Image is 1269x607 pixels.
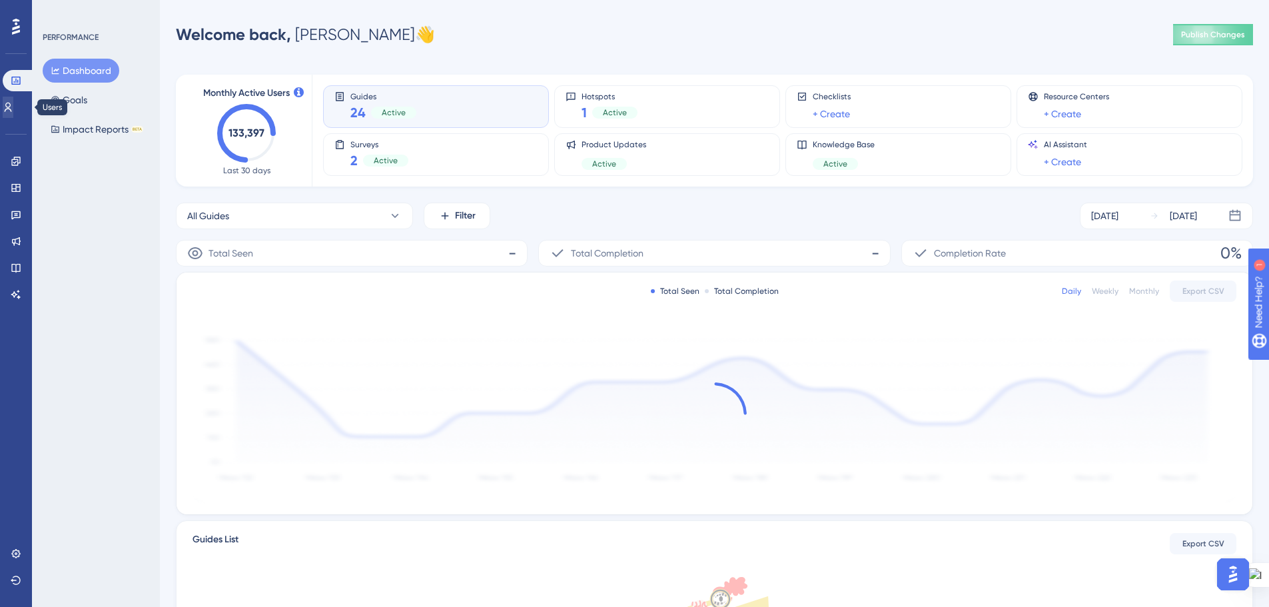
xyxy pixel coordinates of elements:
[1213,554,1253,594] iframe: UserGuiding AI Assistant Launcher
[223,165,270,176] span: Last 30 days
[350,103,366,122] span: 24
[592,159,616,169] span: Active
[203,85,290,101] span: Monthly Active Users
[1091,208,1118,224] div: [DATE]
[374,155,398,166] span: Active
[1220,243,1242,264] span: 0%
[871,243,879,264] span: -
[582,91,637,101] span: Hotspots
[582,139,646,150] span: Product Updates
[1062,286,1081,297] div: Daily
[424,203,490,229] button: Filter
[1173,24,1253,45] button: Publish Changes
[1092,286,1118,297] div: Weekly
[1170,208,1197,224] div: [DATE]
[705,286,779,297] div: Total Completion
[823,159,847,169] span: Active
[934,245,1006,261] span: Completion Rate
[93,7,97,17] div: 1
[1044,139,1087,150] span: AI Assistant
[651,286,699,297] div: Total Seen
[813,139,875,150] span: Knowledge Base
[455,208,476,224] span: Filter
[193,532,238,556] span: Guides List
[603,107,627,118] span: Active
[131,126,143,133] div: BETA
[508,243,516,264] span: -
[176,203,413,229] button: All Guides
[582,103,587,122] span: 1
[1182,286,1224,297] span: Export CSV
[1044,154,1081,170] a: + Create
[228,127,264,139] text: 133,397
[209,245,253,261] span: Total Seen
[43,32,99,43] div: PERFORMANCE
[1170,533,1236,554] button: Export CSV
[187,208,229,224] span: All Guides
[1170,281,1236,302] button: Export CSV
[43,59,119,83] button: Dashboard
[571,245,643,261] span: Total Completion
[1044,91,1109,102] span: Resource Centers
[350,139,408,149] span: Surveys
[31,3,83,19] span: Need Help?
[176,25,291,44] span: Welcome back,
[813,91,851,102] span: Checklists
[1182,538,1224,549] span: Export CSV
[350,151,358,170] span: 2
[382,107,406,118] span: Active
[1181,29,1245,40] span: Publish Changes
[1044,106,1081,122] a: + Create
[1129,286,1159,297] div: Monthly
[350,91,416,101] span: Guides
[176,24,435,45] div: [PERSON_NAME] 👋
[43,117,151,141] button: Impact ReportsBETA
[43,88,95,112] button: Goals
[813,106,850,122] a: + Create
